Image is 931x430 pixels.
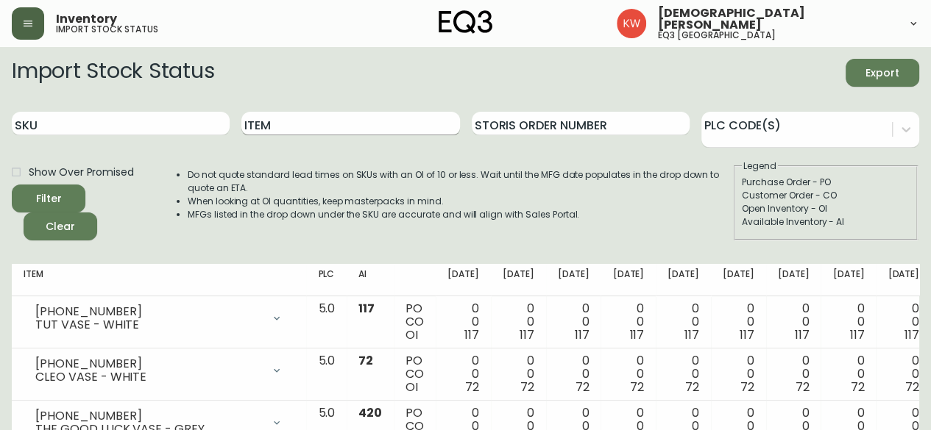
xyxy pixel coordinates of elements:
[888,354,919,394] div: 0 0
[656,264,711,296] th: [DATE]
[12,264,306,296] th: Item
[56,25,158,34] h5: import stock status
[35,218,85,236] span: Clear
[465,379,479,395] span: 72
[447,354,479,394] div: 0 0
[766,264,821,296] th: [DATE]
[846,59,919,87] button: Export
[24,354,294,387] div: [PHONE_NUMBER]CLEO VASE - WHITE
[723,302,754,342] div: 0 0
[546,264,601,296] th: [DATE]
[558,354,590,394] div: 0 0
[35,305,262,318] div: [PHONE_NUMBER]
[558,302,590,342] div: 0 0
[12,184,85,212] button: Filter
[778,302,810,342] div: 0 0
[358,300,375,317] span: 117
[658,31,776,40] h5: eq3 [GEOGRAPHIC_DATA]
[821,264,876,296] th: [DATE]
[684,326,699,343] span: 117
[778,354,810,394] div: 0 0
[668,302,699,342] div: 0 0
[491,264,546,296] th: [DATE]
[601,264,656,296] th: [DATE]
[629,326,644,343] span: 117
[905,379,919,395] span: 72
[612,302,644,342] div: 0 0
[850,379,864,395] span: 72
[832,354,864,394] div: 0 0
[503,302,534,342] div: 0 0
[24,212,97,240] button: Clear
[447,302,479,342] div: 0 0
[503,354,534,394] div: 0 0
[464,326,479,343] span: 117
[742,215,910,229] div: Available Inventory - AI
[520,379,534,395] span: 72
[742,176,910,189] div: Purchase Order - PO
[520,326,534,343] span: 117
[711,264,766,296] th: [DATE]
[35,409,262,423] div: [PHONE_NUMBER]
[35,357,262,370] div: [PHONE_NUMBER]
[795,326,810,343] span: 117
[358,352,373,369] span: 72
[306,296,347,348] td: 5.0
[740,326,754,343] span: 117
[347,264,394,296] th: AI
[658,7,896,31] span: [DEMOGRAPHIC_DATA][PERSON_NAME]
[742,189,910,202] div: Customer Order - CO
[849,326,864,343] span: 117
[436,264,491,296] th: [DATE]
[35,370,262,384] div: CLEO VASE - WHITE
[612,354,644,394] div: 0 0
[306,264,347,296] th: PLC
[740,379,754,395] span: 72
[188,208,732,221] li: MFGs listed in the drop down under the SKU are accurate and will align with Sales Portal.
[617,9,646,38] img: f33162b67396b0982c40ce2a87247151
[575,326,590,343] span: 117
[888,302,919,342] div: 0 0
[306,348,347,401] td: 5.0
[905,326,919,343] span: 117
[576,379,590,395] span: 72
[406,302,424,342] div: PO CO
[406,326,418,343] span: OI
[406,379,418,395] span: OI
[685,379,699,395] span: 72
[723,354,754,394] div: 0 0
[56,13,117,25] span: Inventory
[668,354,699,394] div: 0 0
[35,318,262,332] div: TUT VASE - WHITE
[796,379,810,395] span: 72
[832,302,864,342] div: 0 0
[24,302,294,334] div: [PHONE_NUMBER]TUT VASE - WHITE
[358,404,382,421] span: 420
[439,10,493,34] img: logo
[29,165,134,180] span: Show Over Promised
[188,195,732,208] li: When looking at OI quantities, keep masterpacks in mind.
[188,168,732,195] li: Do not quote standard lead times on SKUs with an OI of 10 or less. Wait until the MFG date popula...
[12,59,214,87] h2: Import Stock Status
[876,264,931,296] th: [DATE]
[857,64,907,82] span: Export
[742,160,778,173] legend: Legend
[406,354,424,394] div: PO CO
[742,202,910,215] div: Open Inventory - OI
[630,379,644,395] span: 72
